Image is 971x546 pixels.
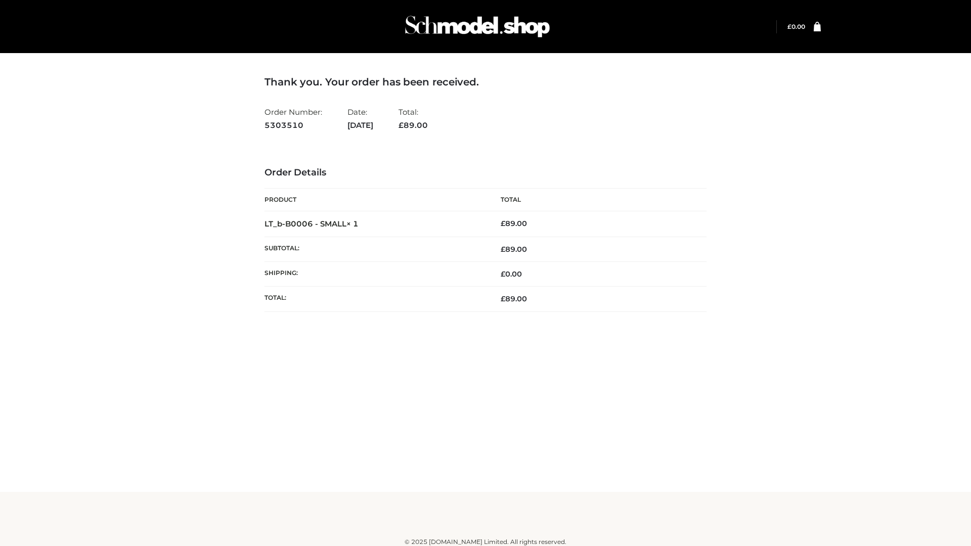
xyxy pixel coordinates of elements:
span: 89.00 [501,294,527,303]
th: Subtotal: [264,237,485,261]
strong: LT_b-B0006 - SMALL [264,219,359,229]
li: Date: [347,103,373,134]
strong: × 1 [346,219,359,229]
th: Shipping: [264,262,485,287]
bdi: 0.00 [501,269,522,279]
th: Total [485,189,707,211]
span: £ [501,219,505,228]
span: £ [501,269,505,279]
span: £ [501,294,505,303]
span: 89.00 [399,120,428,130]
li: Total: [399,103,428,134]
span: 89.00 [501,245,527,254]
span: £ [501,245,505,254]
strong: [DATE] [347,119,373,132]
bdi: 89.00 [501,219,527,228]
h3: Order Details [264,167,707,178]
span: £ [399,120,404,130]
strong: 5303510 [264,119,322,132]
a: £0.00 [787,23,805,30]
img: Schmodel Admin 964 [402,7,553,47]
li: Order Number: [264,103,322,134]
bdi: 0.00 [787,23,805,30]
th: Total: [264,287,485,311]
h3: Thank you. Your order has been received. [264,76,707,88]
span: £ [787,23,791,30]
th: Product [264,189,485,211]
